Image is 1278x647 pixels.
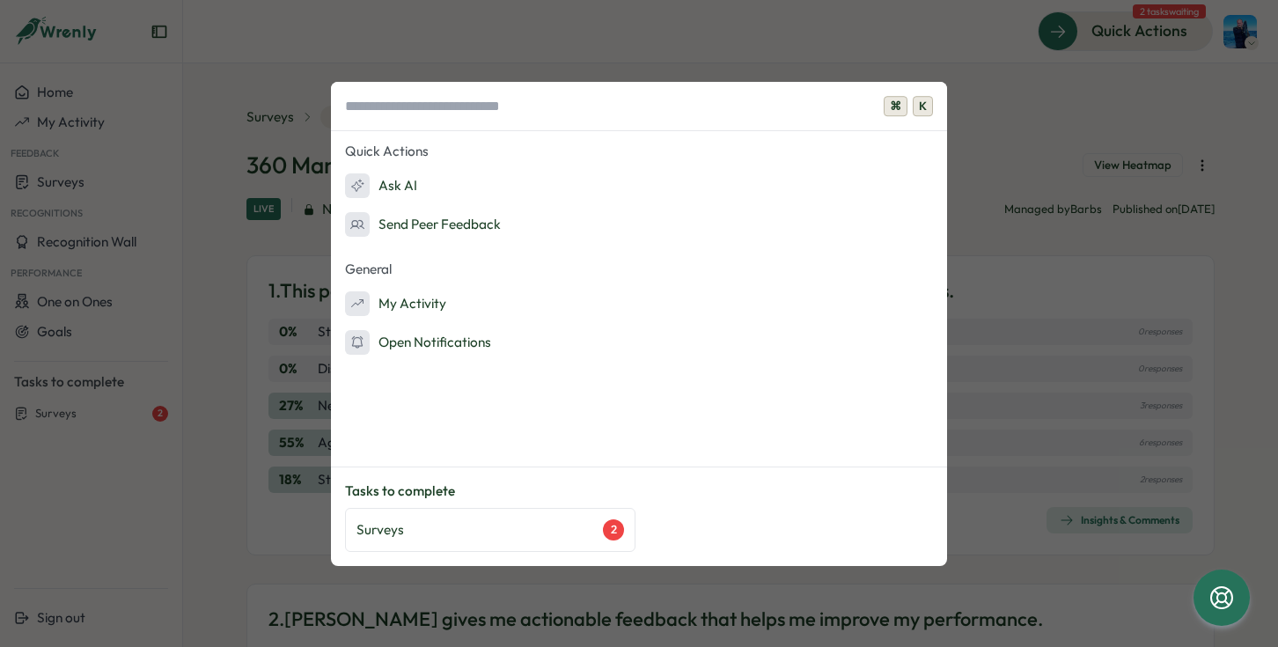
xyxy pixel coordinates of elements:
div: Ask AI [345,173,417,198]
p: General [331,256,947,283]
p: Surveys [356,520,404,540]
div: Send Peer Feedback [345,212,501,237]
button: My Activity [331,286,947,321]
div: My Activity [345,291,446,316]
span: ⌘ [884,96,907,117]
button: Send Peer Feedback [331,207,947,242]
div: Open Notifications [345,330,491,355]
button: Ask AI [331,168,947,203]
div: 2 [603,519,624,540]
p: Tasks to complete [345,482,933,501]
span: K [913,96,933,117]
p: Quick Actions [331,138,947,165]
button: Open Notifications [331,325,947,360]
